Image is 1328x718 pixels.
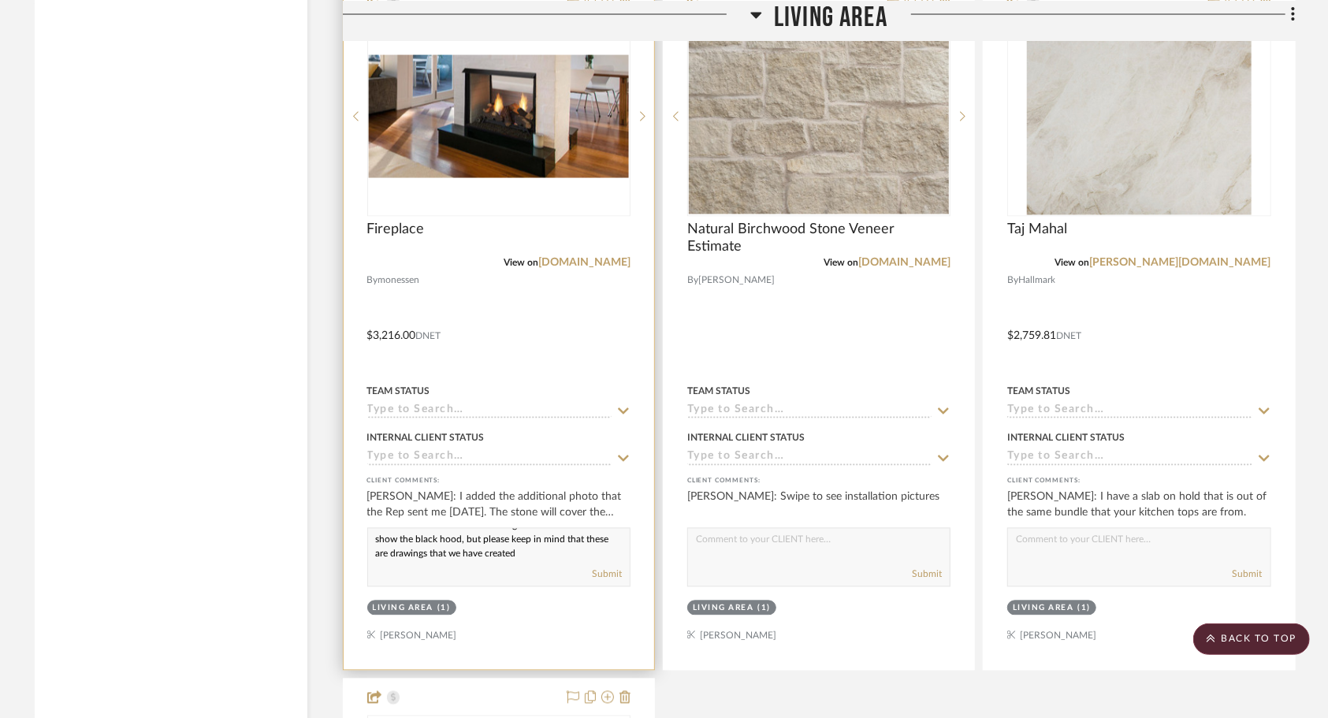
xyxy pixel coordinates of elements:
span: Taj Mahal [1007,221,1067,239]
span: By [1007,273,1018,288]
div: Living Area [1013,603,1074,615]
span: Natural Birchwood Stone Veneer Estimate [687,221,950,256]
div: [PERSON_NAME]: Swipe to see installation pictures [687,489,950,521]
img: Taj Mahal [1027,18,1252,215]
div: Internal Client Status [687,431,805,445]
span: View on [1055,259,1090,268]
img: Fireplace [369,55,629,179]
span: Fireplace [367,221,425,239]
div: 0 [368,17,630,216]
button: Submit [1233,567,1263,582]
div: [PERSON_NAME]: I added the additional photo that the Rep sent me [DATE]. The stone will cover the... [367,489,631,521]
a: [DOMAIN_NAME] [858,258,950,269]
div: Team Status [367,385,430,399]
input: Type to Search… [367,404,612,419]
div: Living Area [373,603,434,615]
div: (1) [437,603,451,615]
input: Type to Search… [1007,404,1252,419]
span: By [687,273,698,288]
input: Type to Search… [687,451,932,466]
input: Type to Search… [367,451,612,466]
div: Team Status [1007,385,1070,399]
div: Team Status [687,385,750,399]
button: Submit [912,567,942,582]
a: [DOMAIN_NAME] [538,258,631,269]
div: (1) [757,603,771,615]
div: [PERSON_NAME]: I have a slab on hold that is out of the same bundle that your kitchen tops are from. [1007,489,1270,521]
input: Type to Search… [687,404,932,419]
button: Submit [592,567,622,582]
div: Living Area [693,603,754,615]
input: Type to Search… [1007,451,1252,466]
img: Natural Birchwood Stone Veneer Estimate [689,19,949,214]
span: Hallmark [1018,273,1055,288]
div: Internal Client Status [1007,431,1125,445]
scroll-to-top-button: BACK TO TOP [1193,623,1310,655]
div: Internal Client Status [367,431,485,445]
span: [PERSON_NAME] [698,273,775,288]
span: View on [504,259,538,268]
div: (1) [1078,603,1092,615]
span: By [367,273,378,288]
span: View on [824,259,858,268]
a: [PERSON_NAME][DOMAIN_NAME] [1090,258,1271,269]
span: monessen [378,273,420,288]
